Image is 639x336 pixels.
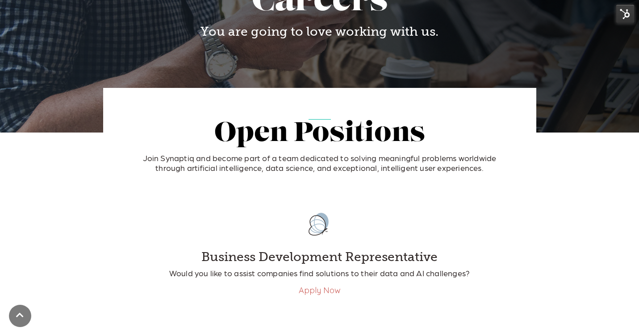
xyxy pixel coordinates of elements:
[297,203,342,245] img: synaptiq-logo-rgb_full-color-logomark-1
[141,268,498,278] p: Would you like to assist companies find solutions to their data and AI challenges?
[143,153,497,172] span: Join Synaptiq and become part of a team dedicated to solving meaningful problems worldwide throug...
[299,285,341,295] a: Apply Now
[110,24,530,39] h4: You are going to love working with us.
[616,4,635,23] img: HubSpot Tools Menu Toggle
[141,249,498,265] h4: Business Development Representative
[132,120,507,149] h2: Open Positions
